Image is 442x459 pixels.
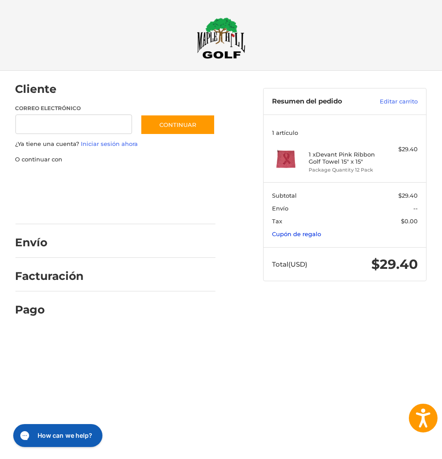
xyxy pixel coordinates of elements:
h2: Cliente [15,82,67,96]
button: Continuar [140,115,215,135]
label: Correo electrónico [15,104,132,112]
span: Subtotal [272,192,297,199]
span: $0.00 [401,218,418,225]
li: Package Quantity 12 Pack [309,166,379,174]
p: O continuar con [15,155,215,164]
iframe: PayPal-paylater [87,172,154,188]
h4: 1 x Devant Pink Ribbon Golf Towel 15" x 15" [309,151,379,165]
h3: Resumen del pedido [272,97,366,106]
p: ¿Ya tiene una cuenta? [15,140,215,149]
h2: Facturación [15,269,84,283]
h3: 1 artículo [272,129,418,136]
div: $29.40 [382,145,418,154]
a: Iniciar sesión ahora [81,140,138,147]
img: Maple Hill Golf [197,17,246,59]
iframe: Gorgias live chat messenger [9,421,105,450]
a: Cupón de regalo [272,230,321,237]
h2: Envío [15,236,67,249]
span: -- [413,205,418,212]
iframe: PayPal-venmo [12,199,79,215]
span: $29.40 [398,192,418,199]
span: Tax [272,218,282,225]
iframe: PayPal-paypal [12,172,79,188]
span: Envío [272,205,288,212]
a: Editar carrito [366,97,418,106]
span: Total (USD) [272,260,307,268]
h2: Pago [15,303,67,317]
span: $29.40 [371,256,418,272]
